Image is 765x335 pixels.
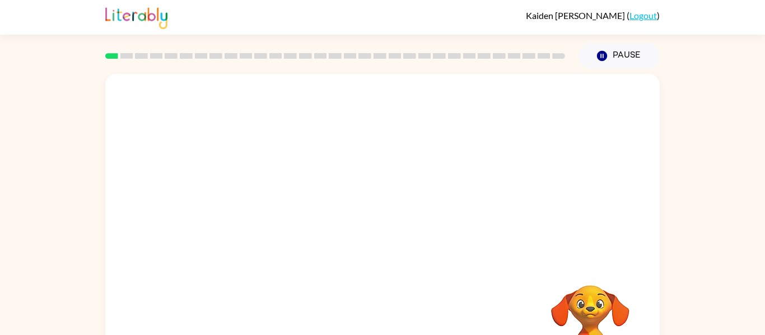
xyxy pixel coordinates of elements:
img: Literably [105,4,167,29]
div: ( ) [526,10,660,21]
span: Kaiden [PERSON_NAME] [526,10,627,21]
a: Logout [629,10,657,21]
button: Pause [579,43,660,69]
